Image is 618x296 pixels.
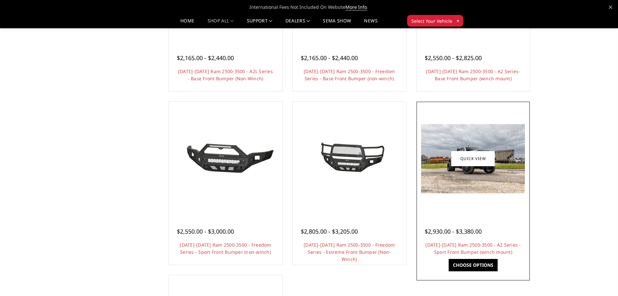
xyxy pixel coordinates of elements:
a: SEMA Show [323,19,351,28]
span: ▾ [457,17,459,24]
a: Dealers [285,19,310,28]
a: [DATE]-[DATE] Ram 2500-3500 - Freedom Series - Sport Front Bumper (non-winch) [180,242,271,255]
a: More Info [345,4,367,10]
a: [DATE]-[DATE] Ram 2500-3500 - A2 Series- Base Front Bumper (winch mount) [426,68,520,82]
a: News [364,19,377,28]
span: International Fees Not Included On Website [76,1,543,14]
a: 2019-2025 Ram 2500-3500 - Freedom Series - Extreme Front Bumper (Non-Winch) 2019-2025 Ram 2500-35... [294,103,405,214]
span: $2,165.00 - $2,440.00 [301,54,358,62]
span: $2,805.00 - $3,205.00 [301,227,358,235]
span: $2,550.00 - $3,000.00 [177,227,234,235]
img: 2019-2025 Ram 2500-3500 - A2 Series - Sport Front Bumper (winch mount) [421,124,525,193]
a: 2019-2025 Ram 2500-3500 - Freedom Series - Sport Front Bumper (non-winch) Multiple lighting options [170,103,281,214]
a: [DATE]-[DATE] Ram 2500-3500 - Freedom Series - Extreme Front Bumper (Non-Winch) [304,242,395,262]
a: [DATE]-[DATE] Ram 2500-3500 - A2L Series - Base Front Bumper (Non-Winch) [178,68,273,82]
iframe: Chat Widget [586,265,618,296]
span: Select Your Vehicle [411,18,452,24]
a: shop all [208,19,234,28]
a: Support [247,19,273,28]
span: $2,930.00 - $3,380.00 [425,227,482,235]
a: Home [180,19,194,28]
a: [DATE]-[DATE] Ram 2500-3500 - A2 Series - Sport Front Bumper (winch mount) [425,242,521,255]
span: $2,165.00 - $2,440.00 [177,54,234,62]
a: 2019-2025 Ram 2500-3500 - A2 Series - Sport Front Bumper (winch mount) 2019-2025 Ram 2500-3500 - ... [418,103,528,214]
a: Choose Options [449,259,498,271]
a: Quick view [451,151,495,166]
span: $2,550.00 - $2,825.00 [425,54,482,62]
img: 2019-2025 Ram 2500-3500 - Freedom Series - Sport Front Bumper (non-winch) [174,134,277,183]
a: [DATE]-[DATE] Ram 2500-3500 - Freedom Series - Base Front Bumper (non-winch) [304,68,395,82]
button: Select Your Vehicle [407,15,463,27]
